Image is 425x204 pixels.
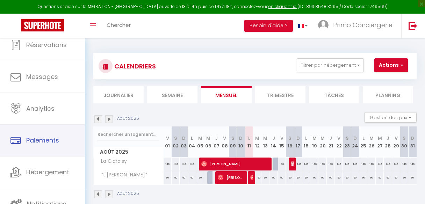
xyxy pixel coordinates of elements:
[269,171,278,184] div: 90
[182,135,186,141] abbr: D
[411,135,414,141] abbr: D
[294,171,302,184] div: 90
[263,135,267,141] abbr: M
[93,86,144,103] li: Journalier
[294,126,302,158] th: 17
[101,14,136,38] a: Chercher
[384,158,392,170] div: 146
[294,158,302,170] div: 146
[261,171,269,184] div: 90
[309,86,359,103] li: Tâches
[376,126,384,158] th: 27
[297,58,364,72] button: Filtrer par hébergement
[278,171,286,184] div: 90
[107,21,131,29] span: Chercher
[318,171,326,184] div: 90
[395,135,398,141] abbr: V
[26,168,69,176] span: Hébergement
[239,135,243,141] abbr: D
[327,126,335,158] th: 21
[218,171,245,184] span: [PERSON_NAME]
[392,158,400,170] div: 146
[346,135,349,141] abbr: S
[302,158,310,170] div: 146
[387,135,389,141] abbr: J
[351,158,359,170] div: 146
[166,135,169,141] abbr: V
[335,126,343,158] th: 22
[367,158,375,170] div: 146
[392,171,400,184] div: 90
[164,126,172,158] th: 01
[329,135,332,141] abbr: J
[384,126,392,158] th: 28
[196,171,204,184] div: 90
[343,158,351,170] div: 146
[335,171,343,184] div: 90
[313,14,401,38] a: ... Primo Conciergerie
[312,135,317,141] abbr: M
[204,126,212,158] th: 06
[201,86,251,103] li: Mensuel
[286,171,294,184] div: 90
[343,126,351,158] th: 23
[237,126,245,158] th: 10
[113,58,156,74] h3: CALENDRIERS
[310,126,318,158] th: 19
[374,58,408,72] button: Actions
[201,157,268,170] span: [PERSON_NAME]
[174,135,177,141] abbr: S
[400,171,408,184] div: 90
[291,157,294,170] span: [PERSON_NAME]
[191,135,193,141] abbr: L
[212,126,221,158] th: 07
[253,126,261,158] th: 12
[248,135,250,141] abbr: L
[172,126,180,158] th: 02
[403,135,406,141] abbr: S
[351,126,359,158] th: 24
[335,158,343,170] div: 146
[180,171,188,184] div: 90
[351,171,359,184] div: 90
[188,171,196,184] div: 90
[26,41,67,49] span: Réservations
[94,147,163,157] span: Août 2025
[253,171,261,184] div: 90
[98,128,159,141] input: Rechercher un logement...
[278,158,286,170] div: 146
[223,135,226,141] abbr: V
[188,158,196,170] div: 146
[180,158,188,170] div: 146
[296,135,300,141] abbr: D
[365,112,417,123] button: Gestion des prix
[180,126,188,158] th: 03
[215,135,218,141] abbr: J
[21,19,64,31] img: Super Booking
[269,126,278,158] th: 14
[261,126,269,158] th: 13
[327,171,335,184] div: 90
[244,20,293,32] button: Besoin d'aide ?
[318,126,326,158] th: 20
[250,171,253,184] span: [PERSON_NAME]
[302,126,310,158] th: 18
[359,158,367,170] div: 146
[333,21,392,29] span: Primo Conciergerie
[367,126,375,158] th: 26
[318,20,329,30] img: ...
[310,171,318,184] div: 90
[384,171,392,184] div: 90
[280,135,283,141] abbr: V
[117,190,139,197] p: Août 2025
[378,135,382,141] abbr: M
[198,135,202,141] abbr: M
[362,135,365,141] abbr: L
[95,158,129,165] span: La Cidraisy
[231,135,235,141] abbr: S
[359,126,367,158] th: 25
[164,158,172,170] div: 146
[408,171,417,184] div: 90
[147,86,197,103] li: Semaine
[320,135,325,141] abbr: M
